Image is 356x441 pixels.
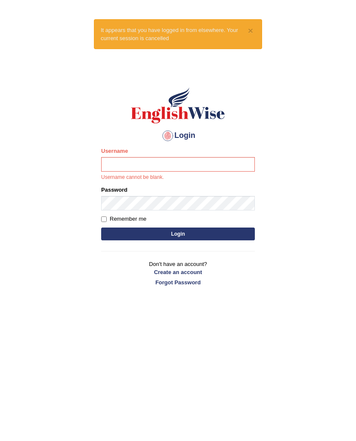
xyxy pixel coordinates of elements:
button: × [248,26,253,35]
label: Username [101,147,128,155]
label: Password [101,186,127,194]
input: Remember me [101,216,107,222]
img: Logo of English Wise sign in for intelligent practice with AI [129,86,227,125]
p: Don't have an account? [101,260,255,286]
div: It appears that you have logged in from elsewhere. Your current session is cancelled [94,19,262,49]
label: Remember me [101,215,146,223]
p: Username cannot be blank. [101,174,255,181]
a: Forgot Password [101,278,255,286]
a: Create an account [101,268,255,276]
button: Login [101,228,255,240]
h4: Login [101,129,255,143]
